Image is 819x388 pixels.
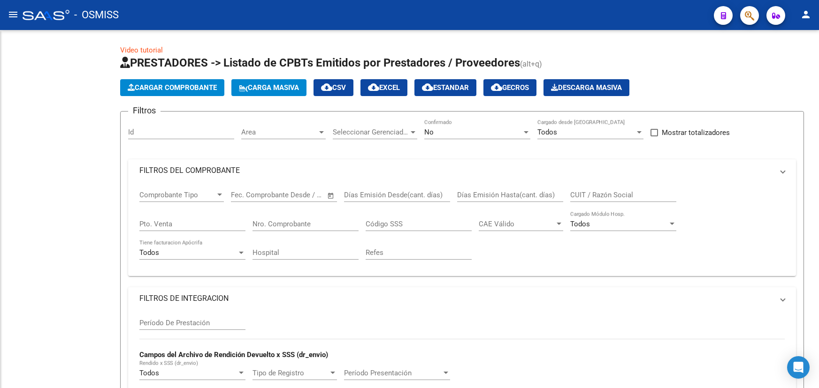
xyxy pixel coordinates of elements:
[543,79,629,96] app-download-masive: Descarga masiva de comprobantes (adjuntos)
[139,248,159,257] span: Todos
[662,127,730,138] span: Mostrar totalizadores
[787,356,810,379] div: Open Intercom Messenger
[424,128,434,136] span: No
[128,159,796,182] mat-expansion-panel-header: FILTROS DEL COMPROBANTE
[8,9,19,20] mat-icon: menu
[422,83,469,92] span: Estandar
[491,83,529,92] span: Gecros
[139,351,328,359] strong: Campos del Archivo de Rendición Devuelto x SSS (dr_envio)
[368,82,379,93] mat-icon: cloud_download
[422,82,433,93] mat-icon: cloud_download
[253,369,329,377] span: Tipo de Registro
[139,369,159,377] span: Todos
[551,83,622,92] span: Descarga Masiva
[333,128,409,136] span: Seleccionar Gerenciador
[368,83,400,92] span: EXCEL
[128,287,796,310] mat-expansion-panel-header: FILTROS DE INTEGRACION
[128,182,796,276] div: FILTROS DEL COMPROBANTE
[570,220,590,228] span: Todos
[537,128,557,136] span: Todos
[239,83,299,92] span: Carga Masiva
[231,191,269,199] input: Fecha inicio
[414,79,476,96] button: Estandar
[277,191,323,199] input: Fecha fin
[491,82,502,93] mat-icon: cloud_download
[321,83,346,92] span: CSV
[321,82,332,93] mat-icon: cloud_download
[520,60,542,68] span: (alt+q)
[543,79,629,96] button: Descarga Masiva
[800,9,811,20] mat-icon: person
[120,56,520,69] span: PRESTADORES -> Listado de CPBTs Emitidos por Prestadores / Proveedores
[139,191,215,199] span: Comprobante Tipo
[241,128,317,136] span: Area
[139,293,773,304] mat-panel-title: FILTROS DE INTEGRACION
[139,165,773,176] mat-panel-title: FILTROS DEL COMPROBANTE
[483,79,536,96] button: Gecros
[479,220,555,228] span: CAE Válido
[120,79,224,96] button: Cargar Comprobante
[314,79,353,96] button: CSV
[360,79,407,96] button: EXCEL
[231,79,306,96] button: Carga Masiva
[344,369,442,377] span: Período Presentación
[326,190,337,201] button: Open calendar
[120,46,163,54] a: Video tutorial
[128,83,217,92] span: Cargar Comprobante
[74,5,119,25] span: - OSMISS
[128,104,161,117] h3: Filtros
